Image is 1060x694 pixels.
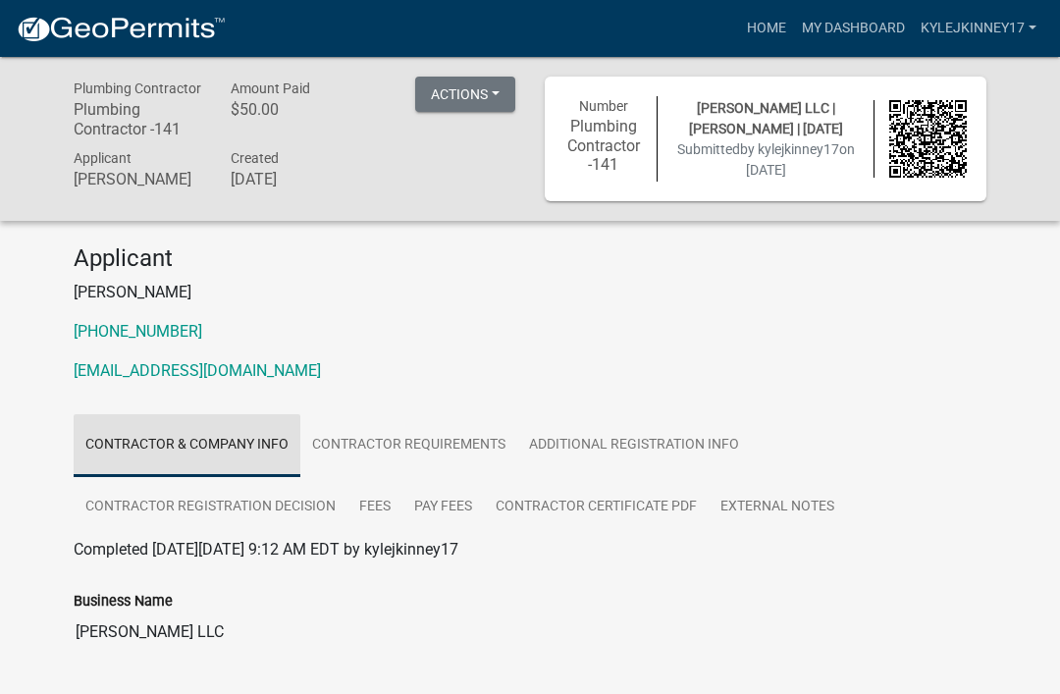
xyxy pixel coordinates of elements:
[74,414,300,477] a: Contractor & Company Info
[579,98,628,114] span: Number
[74,476,347,539] a: Contractor Registration Decision
[739,10,794,47] a: Home
[347,476,402,539] a: Fees
[74,322,202,341] a: [PHONE_NUMBER]
[231,80,310,96] span: Amount Paid
[300,414,517,477] a: Contractor Requirements
[74,540,458,559] span: Completed [DATE][DATE] 9:12 AM EDT by kylejkinney17
[74,281,986,304] p: [PERSON_NAME]
[74,244,986,273] h4: Applicant
[74,80,201,96] span: Plumbing Contractor
[402,476,484,539] a: Pay Fees
[517,414,751,477] a: Additional Registration Info
[415,77,515,112] button: Actions
[484,476,709,539] a: Contractor Certificate PDF
[889,100,967,178] img: QR code
[913,10,1044,47] a: kylejkinney17
[709,476,846,539] a: External Notes
[74,361,321,380] a: [EMAIL_ADDRESS][DOMAIN_NAME]
[794,10,913,47] a: My Dashboard
[74,170,201,188] h6: [PERSON_NAME]
[231,150,279,166] span: Created
[564,117,642,174] h6: Plumbing Contractor -141
[689,100,843,136] span: [PERSON_NAME] LLC | [PERSON_NAME] | [DATE]
[74,150,132,166] span: Applicant
[231,170,358,188] h6: [DATE]
[677,141,855,178] span: Submitted on [DATE]
[74,100,201,137] h6: Plumbing Contractor -141
[74,595,173,609] label: Business Name
[231,100,358,119] h6: $50.00
[740,141,839,157] span: by kylejkinney17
